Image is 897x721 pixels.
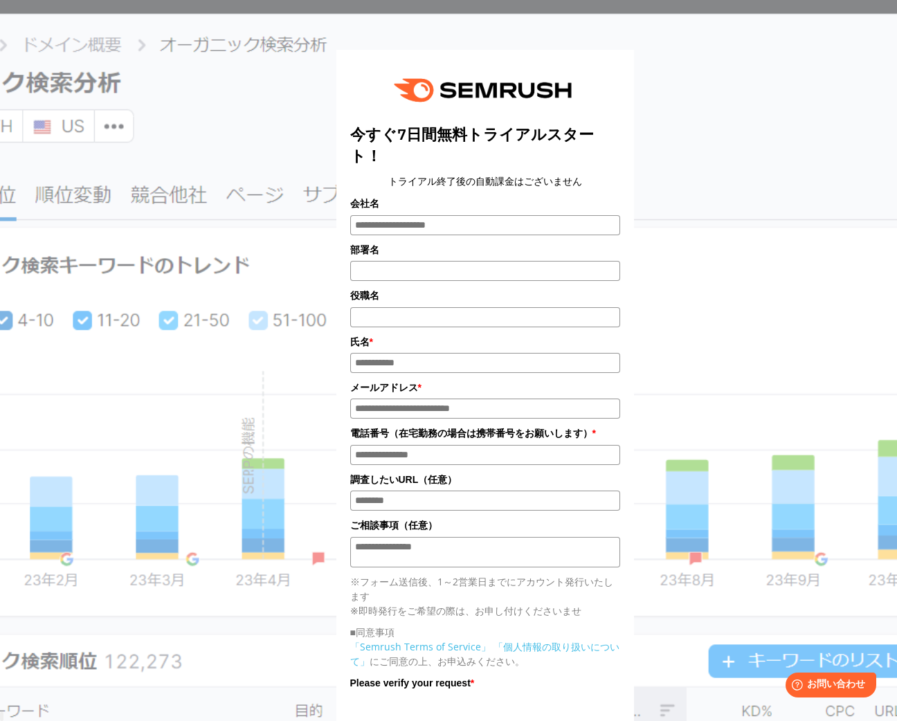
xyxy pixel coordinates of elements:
label: 部署名 [350,242,620,257]
label: 会社名 [350,196,620,211]
p: にご同意の上、お申込みください。 [350,639,620,668]
label: 氏名 [350,334,620,349]
title: 今すぐ7日間無料トライアルスタート！ [350,124,620,167]
a: 「個人情報の取り扱いについて」 [350,640,619,668]
a: 「Semrush Terms of Service」 [350,640,491,653]
label: ご相談事項（任意） [350,518,620,533]
label: メールアドレス [350,380,620,395]
label: Please verify your request [350,675,620,691]
img: e6a379fe-ca9f-484e-8561-e79cf3a04b3f.png [384,64,586,117]
center: トライアル終了後の自動課金はございません [350,174,620,189]
p: ■同意事項 [350,625,620,639]
iframe: Help widget launcher [774,667,882,706]
p: ※フォーム送信後、1～2営業日までにアカウント発行いたします ※即時発行をご希望の際は、お申し付けくださいませ [350,574,620,618]
label: 電話番号（在宅勤務の場合は携帯番号をお願いします） [350,426,620,441]
label: 役職名 [350,288,620,303]
label: 調査したいURL（任意） [350,472,620,487]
